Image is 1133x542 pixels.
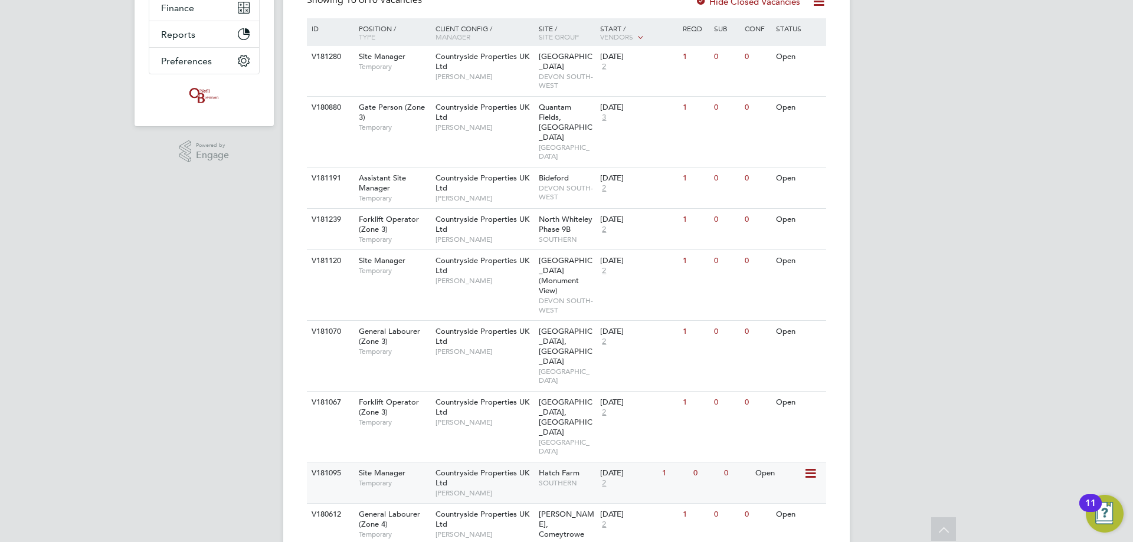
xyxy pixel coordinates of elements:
span: Temporary [359,347,430,356]
div: 0 [711,392,742,413]
div: Open [773,392,824,413]
span: Site Manager [359,51,405,61]
div: Open [773,167,824,189]
span: Hatch Farm [539,468,579,478]
span: DEVON SOUTH-WEST [539,72,595,90]
span: Vendors [600,32,633,41]
span: Gate Person (Zone 3) [359,102,425,122]
span: 2 [600,337,608,347]
div: Status [773,18,824,38]
div: [DATE] [600,256,677,266]
span: Temporary [359,123,430,132]
a: Go to home page [149,86,260,105]
div: 0 [690,462,721,484]
span: North Whiteley Phase 9B [539,214,592,234]
div: [DATE] [600,215,677,225]
span: [PERSON_NAME] [435,418,533,427]
img: oneillandbrennan-logo-retina.png [187,86,221,105]
span: [GEOGRAPHIC_DATA], [GEOGRAPHIC_DATA] [539,326,592,366]
div: 0 [711,209,742,231]
span: [GEOGRAPHIC_DATA] [539,367,595,385]
div: [DATE] [600,327,677,337]
div: 0 [711,167,742,189]
span: 2 [600,478,608,488]
div: 0 [742,392,772,413]
div: 0 [742,209,772,231]
span: Countryside Properties UK Ltd [435,102,529,122]
span: [PERSON_NAME] [435,530,533,539]
div: 0 [742,504,772,525]
span: Engage [196,150,229,160]
div: V181239 [309,209,350,231]
span: [PERSON_NAME], Comeytrowe [539,509,594,539]
span: [GEOGRAPHIC_DATA] [539,51,592,71]
span: Site Group [539,32,579,41]
div: Open [752,462,804,484]
div: 1 [680,209,710,231]
div: [DATE] [600,52,677,62]
div: Start / [597,18,680,48]
span: Countryside Properties UK Ltd [435,397,529,417]
button: Open Resource Center, 11 new notifications [1086,495,1124,533]
span: Countryside Properties UK Ltd [435,51,529,71]
span: DEVON SOUTH-WEST [539,183,595,202]
span: [GEOGRAPHIC_DATA] [539,438,595,456]
span: Temporary [359,193,430,203]
span: [GEOGRAPHIC_DATA] (Monument View) [539,255,592,295]
span: Site Manager [359,255,405,265]
span: Temporary [359,418,430,427]
div: 1 [680,250,710,272]
div: [DATE] [600,398,677,408]
div: Open [773,504,824,525]
div: 1 [680,321,710,343]
div: Open [773,321,824,343]
div: Sub [711,18,742,38]
span: Countryside Properties UK Ltd [435,214,529,234]
div: Open [773,46,824,68]
div: 0 [742,321,772,343]
span: [GEOGRAPHIC_DATA], [GEOGRAPHIC_DATA] [539,397,592,437]
span: General Labourer (Zone 4) [359,509,420,529]
div: Open [773,250,824,272]
span: 2 [600,408,608,418]
span: [PERSON_NAME] [435,193,533,203]
div: V181070 [309,321,350,343]
span: 3 [600,113,608,123]
span: [PERSON_NAME] [435,347,533,356]
div: [DATE] [600,468,656,478]
span: DEVON SOUTH-WEST [539,296,595,314]
div: 0 [711,250,742,272]
span: [PERSON_NAME] [435,276,533,285]
div: 0 [721,462,752,484]
button: Preferences [149,48,259,74]
span: Type [359,32,375,41]
div: 0 [742,167,772,189]
div: [DATE] [600,173,677,183]
div: V180880 [309,97,350,119]
span: Powered by [196,140,229,150]
div: Site / [536,18,598,47]
span: Manager [435,32,470,41]
div: V181280 [309,46,350,68]
span: 2 [600,183,608,193]
span: Forklift Operator (Zone 3) [359,214,419,234]
span: Bideford [539,173,569,183]
span: [GEOGRAPHIC_DATA] [539,143,595,161]
div: [DATE] [600,103,677,113]
div: Open [773,97,824,119]
button: Reports [149,21,259,47]
span: Site Manager [359,468,405,478]
div: 1 [680,504,710,525]
span: Temporary [359,62,430,71]
div: V181191 [309,167,350,189]
div: 1 [680,167,710,189]
span: 2 [600,225,608,235]
span: [PERSON_NAME] [435,72,533,81]
div: Client Config / [433,18,536,47]
span: Countryside Properties UK Ltd [435,326,529,346]
span: Temporary [359,478,430,488]
div: V181067 [309,392,350,413]
span: 2 [600,266,608,276]
span: Forklift Operator (Zone 3) [359,397,419,417]
span: Temporary [359,530,430,539]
